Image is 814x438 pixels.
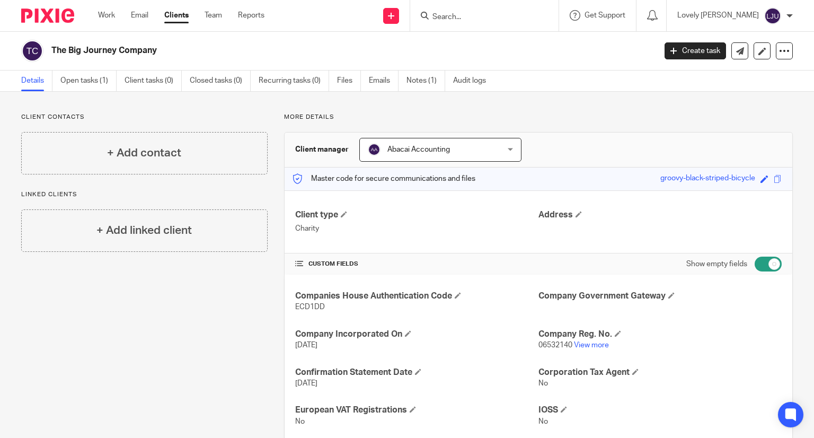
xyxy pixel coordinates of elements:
[107,145,181,161] h4: + Add contact
[205,10,222,21] a: Team
[686,259,747,269] label: Show empty fields
[284,113,793,121] p: More details
[665,42,726,59] a: Create task
[295,223,538,234] p: Charity
[295,329,538,340] h4: Company Incorporated On
[574,341,609,349] a: View more
[538,405,782,416] h4: IOSS
[96,222,192,239] h4: + Add linked client
[295,341,317,349] span: [DATE]
[21,71,52,91] a: Details
[295,418,305,425] span: No
[51,45,529,56] h2: The Big Journey Company
[387,146,450,153] span: Abacai Accounting
[21,190,268,199] p: Linked clients
[295,260,538,268] h4: CUSTOM FIELDS
[295,367,538,378] h4: Confirmation Statement Date
[337,71,361,91] a: Files
[98,10,115,21] a: Work
[295,303,325,311] span: ECD1DD
[131,10,148,21] a: Email
[190,71,251,91] a: Closed tasks (0)
[660,173,755,185] div: groovy-black-striped-bicycle
[453,71,494,91] a: Audit logs
[538,209,782,221] h4: Address
[406,71,445,91] a: Notes (1)
[238,10,264,21] a: Reports
[295,291,538,302] h4: Companies House Authentication Code
[295,405,538,416] h4: European VAT Registrations
[431,13,527,22] input: Search
[368,143,381,156] img: svg%3E
[677,10,759,21] p: Lovely [PERSON_NAME]
[585,12,625,19] span: Get Support
[369,71,399,91] a: Emails
[538,367,782,378] h4: Corporation Tax Agent
[125,71,182,91] a: Client tasks (0)
[295,144,349,155] h3: Client manager
[538,380,548,387] span: No
[21,8,74,23] img: Pixie
[164,10,189,21] a: Clients
[538,329,782,340] h4: Company Reg. No.
[764,7,781,24] img: svg%3E
[293,173,475,184] p: Master code for secure communications and files
[538,291,782,302] h4: Company Government Gateway
[21,40,43,62] img: svg%3E
[538,341,572,349] span: 06532140
[295,380,317,387] span: [DATE]
[295,209,538,221] h4: Client type
[60,71,117,91] a: Open tasks (1)
[21,113,268,121] p: Client contacts
[259,71,329,91] a: Recurring tasks (0)
[538,418,548,425] span: No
